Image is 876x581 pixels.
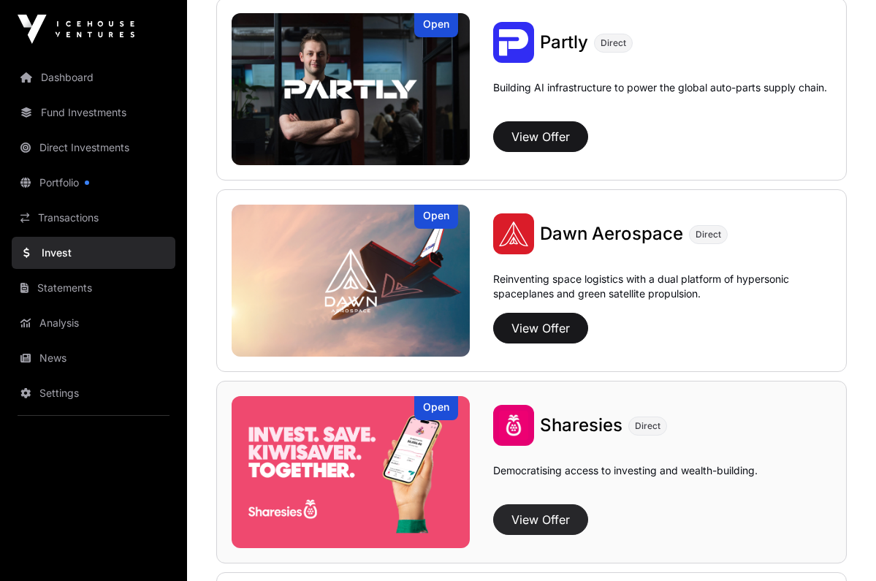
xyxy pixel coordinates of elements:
[12,61,175,94] a: Dashboard
[12,377,175,409] a: Settings
[232,13,470,165] img: Partly
[803,511,876,581] iframe: Chat Widget
[493,405,534,446] img: Sharesies
[12,237,175,269] a: Invest
[493,313,588,343] button: View Offer
[540,31,588,54] a: Partly
[540,31,588,53] span: Partly
[493,213,534,254] img: Dawn Aerospace
[493,80,827,115] p: Building AI infrastructure to power the global auto-parts supply chain.
[540,223,683,244] span: Dawn Aerospace
[493,463,758,498] p: Democratising access to investing and wealth-building.
[414,13,458,37] div: Open
[12,96,175,129] a: Fund Investments
[493,272,831,307] p: Reinventing space logistics with a dual platform of hypersonic spaceplanes and green satellite pr...
[12,167,175,199] a: Portfolio
[493,504,588,535] button: View Offer
[601,37,626,49] span: Direct
[493,121,588,152] button: View Offer
[232,205,470,357] a: Dawn AerospaceOpen
[696,229,721,240] span: Direct
[232,396,470,548] a: SharesiesOpen
[540,222,683,246] a: Dawn Aerospace
[414,205,458,229] div: Open
[540,414,622,436] span: Sharesies
[232,396,470,548] img: Sharesies
[635,420,660,432] span: Direct
[12,307,175,339] a: Analysis
[232,205,470,357] img: Dawn Aerospace
[414,396,458,420] div: Open
[12,202,175,234] a: Transactions
[12,342,175,374] a: News
[540,414,622,437] a: Sharesies
[18,15,134,44] img: Icehouse Ventures Logo
[12,132,175,164] a: Direct Investments
[493,22,534,63] img: Partly
[232,13,470,165] a: PartlyOpen
[12,272,175,304] a: Statements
